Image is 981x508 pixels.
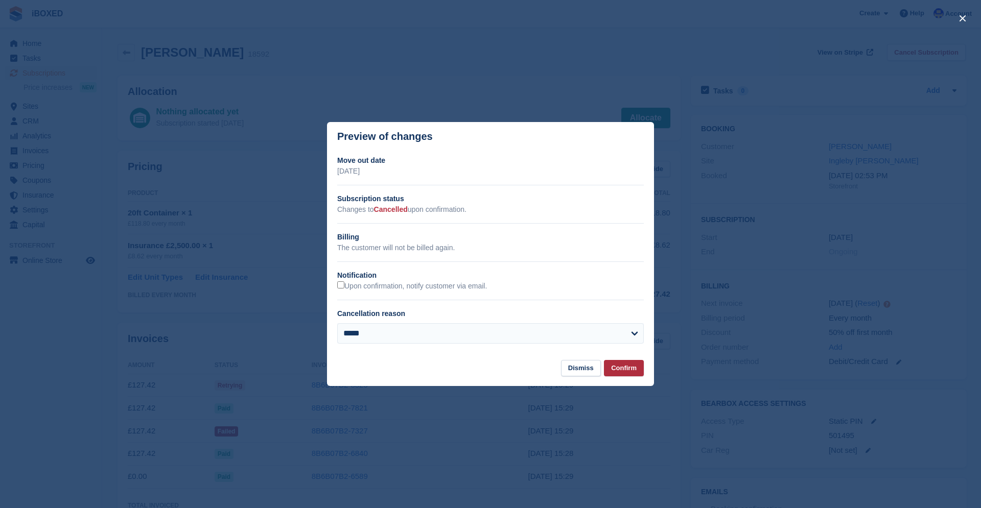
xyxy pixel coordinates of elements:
[561,360,601,377] button: Dismiss
[374,205,408,213] span: Cancelled
[337,166,644,177] p: [DATE]
[337,309,405,318] label: Cancellation reason
[337,281,344,288] input: Upon confirmation, notify customer via email.
[337,131,433,142] p: Preview of changes
[337,270,644,281] h2: Notification
[954,10,971,27] button: close
[604,360,644,377] button: Confirm
[337,204,644,215] p: Changes to upon confirmation.
[337,155,644,166] h2: Move out date
[337,243,644,253] p: The customer will not be billed again.
[337,281,487,291] label: Upon confirmation, notify customer via email.
[337,232,644,243] h2: Billing
[337,193,644,204] h2: Subscription status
